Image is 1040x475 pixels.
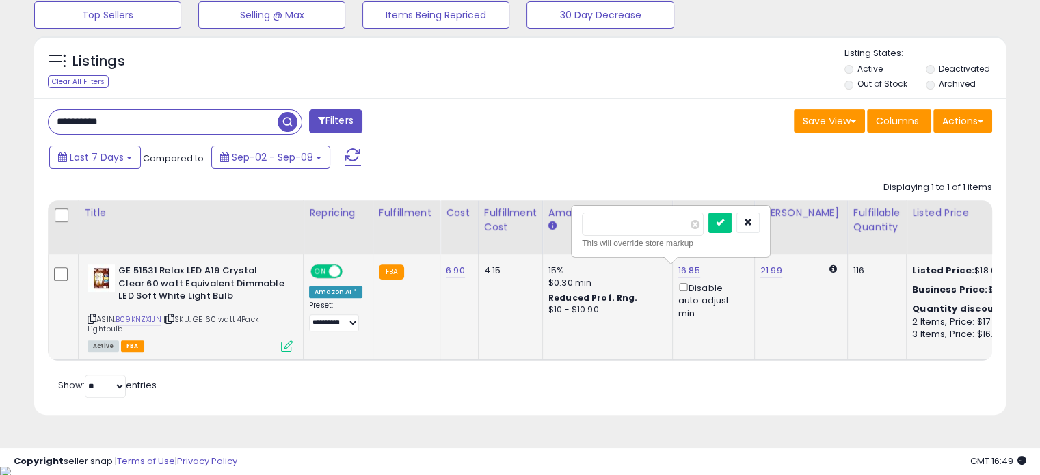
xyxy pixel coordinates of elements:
[70,150,124,164] span: Last 7 Days
[970,454,1026,467] span: 2025-09-16 16:49 GMT
[446,264,465,277] a: 6.90
[548,292,638,303] b: Reduced Prof. Rng.
[844,47,1006,60] p: Listing States:
[121,340,144,352] span: FBA
[912,302,1011,315] b: Quantity discounts
[34,1,181,29] button: Top Sellers
[211,146,330,169] button: Sep-02 - Sep-08
[548,277,662,289] div: $0.30 min
[14,454,64,467] strong: Copyright
[143,152,206,165] span: Compared to:
[760,206,842,220] div: [PERSON_NAME]
[309,301,362,331] div: Preset:
[912,283,987,296] b: Business Price:
[118,264,284,306] b: GE 51531 Relax LED A19 Crystal Clear 60 watt Equivalent Dimmable LED Soft White Light Bulb
[678,280,744,320] div: Disable auto adjust min
[548,304,662,316] div: $10 - $10.90
[548,220,557,232] small: Amazon Fees.
[938,78,975,90] label: Archived
[84,206,297,220] div: Title
[14,455,237,468] div: seller snap | |
[794,109,865,133] button: Save View
[312,266,329,277] span: ON
[309,286,362,298] div: Amazon AI *
[548,264,662,277] div: 15%
[582,236,760,250] div: This will override store markup
[117,454,175,467] a: Terms of Use
[857,63,883,74] label: Active
[88,264,293,351] div: ASIN:
[867,109,931,133] button: Columns
[938,63,989,74] label: Deactivated
[912,316,1026,328] div: 2 Items, Price: $17
[88,340,119,352] span: All listings currently available for purchase on Amazon
[309,206,367,220] div: Repricing
[49,146,141,169] button: Last 7 Days
[379,264,404,280] small: FBA
[72,52,125,71] h5: Listings
[912,284,1026,296] div: $17.54
[48,75,109,88] div: Clear All Filters
[446,206,472,220] div: Cost
[678,264,700,277] a: 16.85
[198,1,345,29] button: Selling @ Max
[232,150,313,164] span: Sep-02 - Sep-08
[912,303,1026,315] div: :
[379,206,434,220] div: Fulfillment
[58,379,157,392] span: Show: entries
[933,109,992,133] button: Actions
[526,1,674,29] button: 30 Day Decrease
[116,314,161,325] a: B09KNZX1JN
[177,454,237,467] a: Privacy Policy
[484,206,537,234] div: Fulfillment Cost
[853,206,901,234] div: Fulfillable Quantity
[857,78,907,90] label: Out of Stock
[548,206,667,220] div: Amazon Fees
[484,264,532,277] div: 4.15
[341,266,362,277] span: OFF
[309,109,362,133] button: Filters
[912,328,1026,340] div: 3 Items, Price: $16.83
[912,264,1026,277] div: $18.69
[760,264,782,277] a: 21.99
[362,1,509,29] button: Items Being Repriced
[88,264,115,292] img: 41Pk6+xAdHL._SL40_.jpg
[912,206,1030,220] div: Listed Price
[876,114,919,128] span: Columns
[883,181,992,194] div: Displaying 1 to 1 of 1 items
[88,314,259,334] span: | SKU: GE 60 watt 4Pack Lightbulb
[912,264,974,277] b: Listed Price:
[853,264,896,277] div: 116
